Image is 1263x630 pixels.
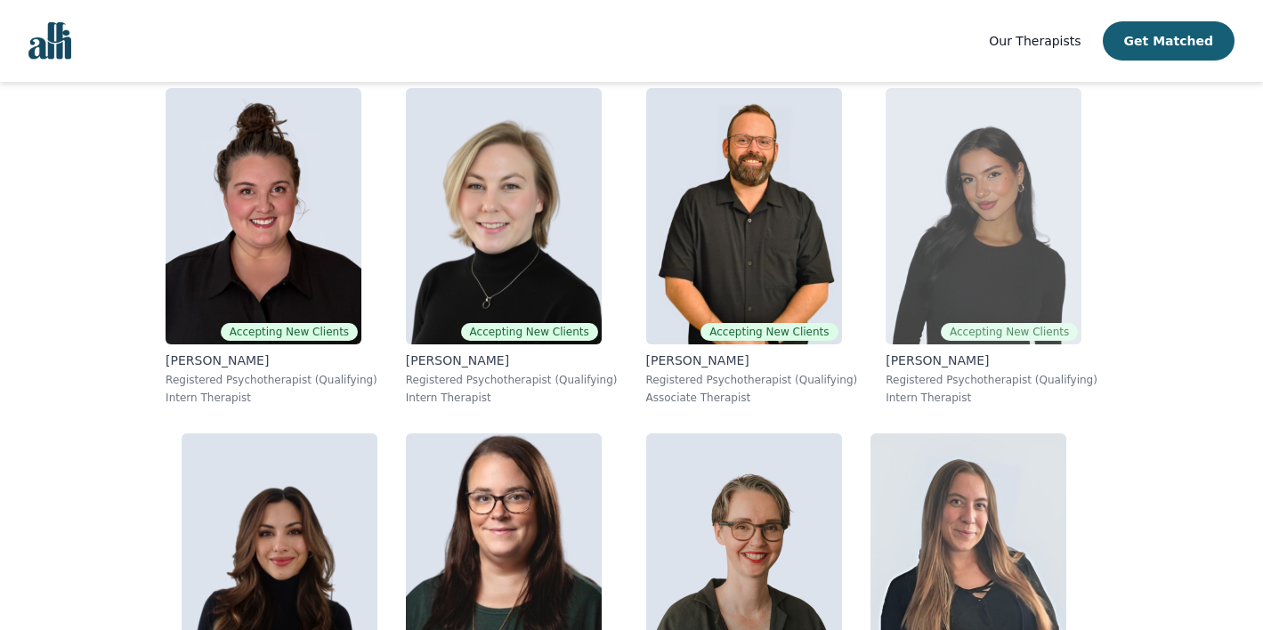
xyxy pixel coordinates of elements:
a: Our Therapists [989,30,1081,52]
span: Accepting New Clients [700,323,838,341]
p: Registered Psychotherapist (Qualifying) [406,373,618,387]
span: Accepting New Clients [461,323,598,341]
p: Intern Therapist [406,391,618,405]
p: Associate Therapist [646,391,858,405]
p: [PERSON_NAME] [646,351,858,369]
p: [PERSON_NAME] [406,351,618,369]
span: Accepting New Clients [221,323,358,341]
span: Accepting New Clients [941,323,1078,341]
span: Our Therapists [989,34,1081,48]
p: Intern Therapist [166,391,377,405]
a: Alyssa_TweedieAccepting New Clients[PERSON_NAME]Registered Psychotherapist (Qualifying)Intern The... [871,74,1112,419]
p: [PERSON_NAME] [166,351,377,369]
button: Get Matched [1103,21,1235,61]
a: Janelle_RushtonAccepting New Clients[PERSON_NAME]Registered Psychotherapist (Qualifying)Intern Th... [151,74,392,419]
p: [PERSON_NAME] [886,351,1097,369]
p: Registered Psychotherapist (Qualifying) [886,373,1097,387]
p: Registered Psychotherapist (Qualifying) [166,373,377,387]
img: Janelle_Rushton [166,88,361,344]
a: Josh_CadieuxAccepting New Clients[PERSON_NAME]Registered Psychotherapist (Qualifying)Associate Th... [632,74,872,419]
img: alli logo [28,22,71,60]
img: Jocelyn_Crawford [406,88,602,344]
p: Intern Therapist [886,391,1097,405]
p: Registered Psychotherapist (Qualifying) [646,373,858,387]
img: Alyssa_Tweedie [886,88,1081,344]
img: Josh_Cadieux [646,88,842,344]
a: Jocelyn_CrawfordAccepting New Clients[PERSON_NAME]Registered Psychotherapist (Qualifying)Intern T... [392,74,632,419]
